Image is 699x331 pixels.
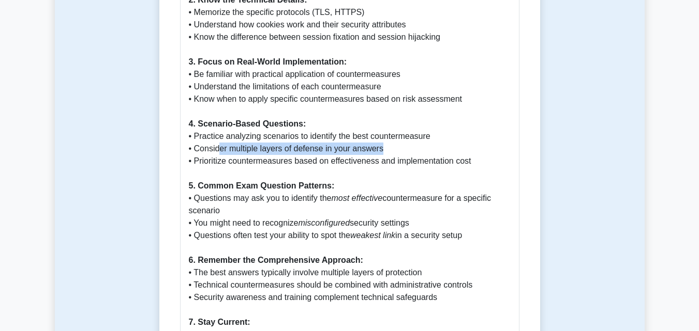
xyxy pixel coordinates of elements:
[189,318,250,326] b: 7. Stay Current:
[189,57,347,66] b: 3. Focus on Real-World Implementation:
[350,231,395,240] i: weakest link
[331,194,382,202] i: most effective
[298,218,350,227] i: misconfigured
[189,119,306,128] b: 4. Scenario-Based Questions:
[189,256,363,264] b: 6. Remember the Comprehensive Approach:
[189,181,335,190] b: 5. Common Exam Question Patterns:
